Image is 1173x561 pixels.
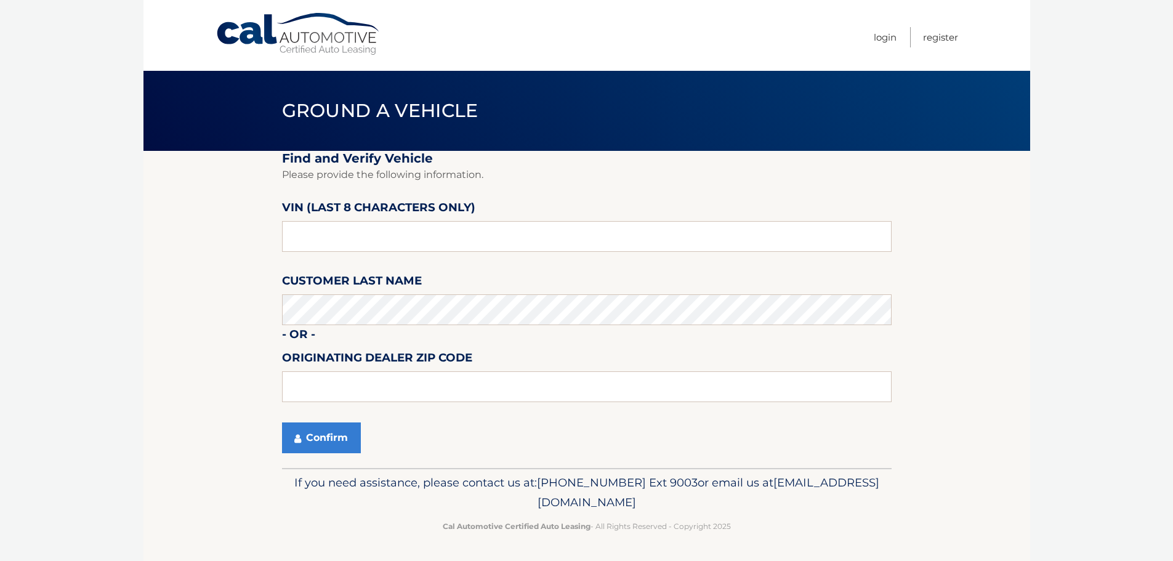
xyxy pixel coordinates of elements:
[537,475,698,490] span: [PHONE_NUMBER] Ext 9003
[923,27,958,47] a: Register
[282,422,361,453] button: Confirm
[290,520,884,533] p: - All Rights Reserved - Copyright 2025
[282,272,422,294] label: Customer Last Name
[282,198,475,221] label: VIN (last 8 characters only)
[290,473,884,512] p: If you need assistance, please contact us at: or email us at
[282,325,315,348] label: - or -
[282,166,892,184] p: Please provide the following information.
[443,522,591,531] strong: Cal Automotive Certified Auto Leasing
[282,349,472,371] label: Originating Dealer Zip Code
[874,27,897,47] a: Login
[282,99,478,122] span: Ground a Vehicle
[282,151,892,166] h2: Find and Verify Vehicle
[216,12,382,56] a: Cal Automotive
